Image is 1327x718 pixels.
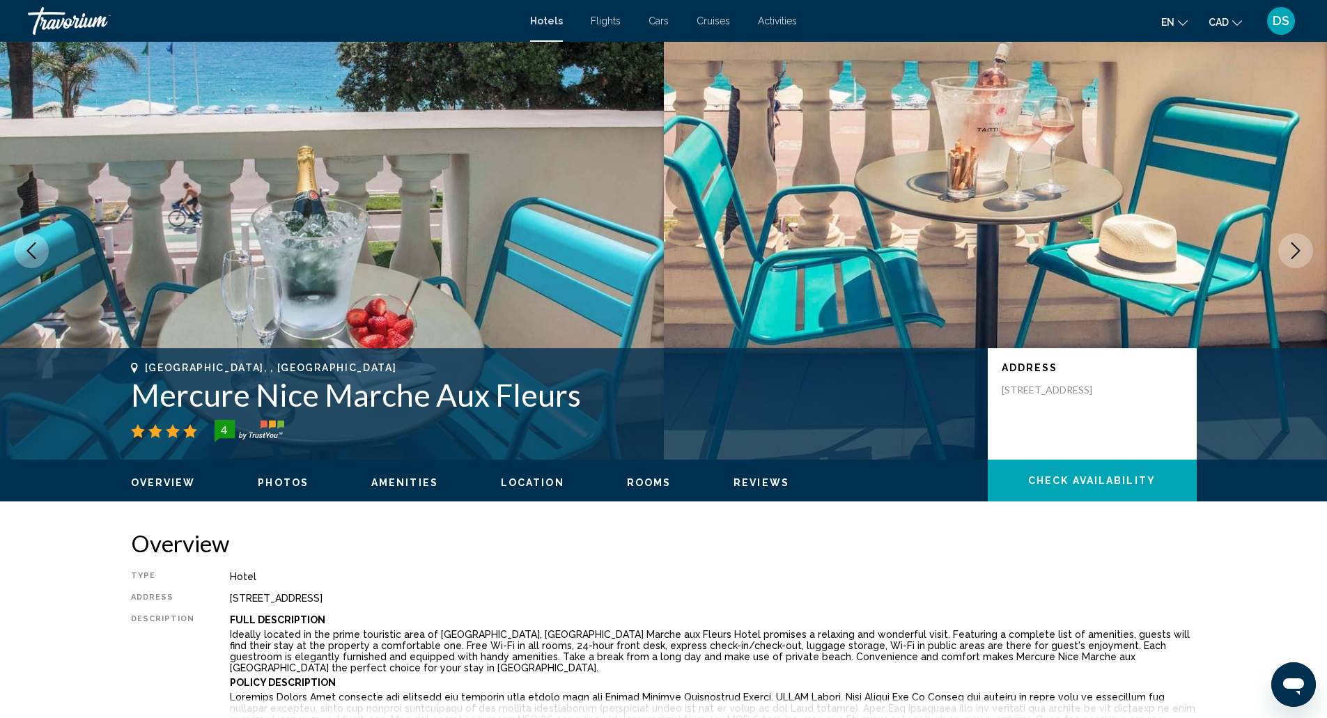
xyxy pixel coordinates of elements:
[1278,233,1313,268] button: Next image
[591,15,621,26] a: Flights
[1028,476,1156,487] span: Check Availability
[1161,12,1188,32] button: Change language
[1271,662,1316,707] iframe: Button to launch messaging window
[649,15,669,26] a: Cars
[28,7,516,35] a: Travorium
[734,477,789,488] span: Reviews
[210,421,238,438] div: 4
[131,477,196,488] span: Overview
[145,362,397,373] span: [GEOGRAPHIC_DATA], , [GEOGRAPHIC_DATA]
[371,477,438,488] span: Amenities
[230,629,1197,673] p: Ideally located in the prime touristic area of [GEOGRAPHIC_DATA], [GEOGRAPHIC_DATA] Marche aux Fl...
[230,614,325,625] b: Full Description
[258,476,309,489] button: Photos
[1002,384,1113,396] p: [STREET_ADDRESS]
[758,15,797,26] a: Activities
[131,593,195,604] div: Address
[1161,17,1174,28] span: en
[1002,362,1183,373] p: Address
[371,476,438,489] button: Amenities
[131,529,1197,557] h2: Overview
[501,476,564,489] button: Location
[697,15,730,26] a: Cruises
[1209,17,1229,28] span: CAD
[734,476,789,489] button: Reviews
[1263,6,1299,36] button: User Menu
[230,677,336,688] b: Policy Description
[258,477,309,488] span: Photos
[230,593,1197,604] div: [STREET_ADDRESS]
[1209,12,1242,32] button: Change currency
[131,571,195,582] div: Type
[627,477,672,488] span: Rooms
[627,476,672,489] button: Rooms
[230,571,1197,582] div: Hotel
[14,233,49,268] button: Previous image
[131,377,974,413] h1: Mercure Nice Marche Aux Fleurs
[1273,14,1289,28] span: DS
[215,420,284,442] img: trustyou-badge-hor.svg
[131,476,196,489] button: Overview
[530,15,563,26] a: Hotels
[988,460,1197,501] button: Check Availability
[501,477,564,488] span: Location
